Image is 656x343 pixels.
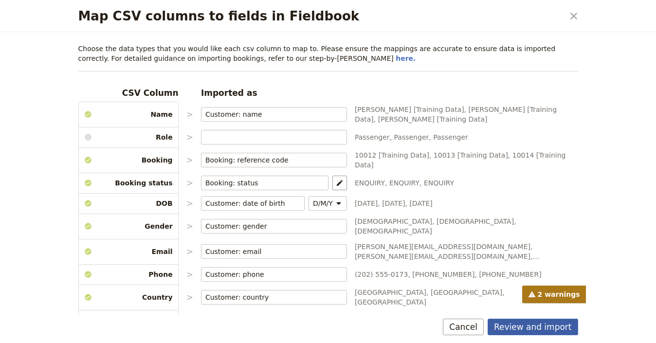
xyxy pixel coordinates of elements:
span: [PERSON_NAME] [Training Data], [PERSON_NAME] [Training Data], [PERSON_NAME] [Training Data] [355,105,578,124]
p: > [186,220,193,232]
span: Email [78,247,179,256]
span: ​ [335,155,343,165]
p: > [186,108,193,120]
button: Cancel [443,319,484,335]
input: ​Clear input [205,221,333,231]
span: Phone [78,270,179,279]
h3: Imported as [201,87,347,99]
p: > [186,154,193,166]
span: Chef, [PERSON_NAME] is a palaeontologist who loves dinosaurs and science. He works at a museum an... [355,313,578,332]
span: Booking status [78,178,179,188]
span: 2 warnings [522,286,586,303]
span: Name [78,109,179,119]
span: 10012 [Training Data], 10013 [Training Data], 10014 [Training Data] [355,150,578,170]
span: Gender [78,221,179,231]
p: > [186,198,193,209]
p: Choose the data types that you would like each csv column to map to. Please ensure the mappings a... [78,44,578,63]
span: ENQUIRY, ENQUIRY, ENQUIRY [355,178,578,188]
button: Review and import [488,319,578,335]
button: Map statuses [332,176,347,190]
span: ​ [292,199,300,208]
span: ​ [335,109,343,119]
span: [DEMOGRAPHIC_DATA], [DEMOGRAPHIC_DATA], [DEMOGRAPHIC_DATA] [355,217,578,236]
input: ​Clear input [205,270,333,279]
p: > [186,131,193,143]
p: > [186,269,193,280]
span: Booking [78,155,179,165]
span: Role [78,132,179,142]
span: ​ [335,221,343,231]
span: [DATE], [DATE], [DATE] [355,199,578,208]
input: ​Clear input [205,199,291,208]
button: Close dialog [565,8,582,24]
p: > [186,177,193,189]
span: [PERSON_NAME][EMAIL_ADDRESS][DOMAIN_NAME], [PERSON_NAME][EMAIL_ADDRESS][DOMAIN_NAME], [PERSON_NAM... [355,242,578,261]
h3: CSV Column [78,87,179,99]
input: ​Clear input [205,109,333,119]
span: Passenger, Passenger, Passenger [355,132,578,142]
input: ​Clear input [205,155,333,165]
h2: Map CSV columns to fields in Fieldbook [78,9,564,23]
span: ​ [316,178,324,188]
a: here. [396,54,416,62]
input: ​Clear input [205,178,314,188]
span: ​ [335,247,343,256]
p: > [186,246,193,257]
span: ​ [335,270,343,279]
span: DOB [78,199,179,208]
span: (202) 555-0173, [PHONE_NUMBER], [PHONE_NUMBER] [355,270,578,279]
input: ​Clear input [205,247,333,256]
